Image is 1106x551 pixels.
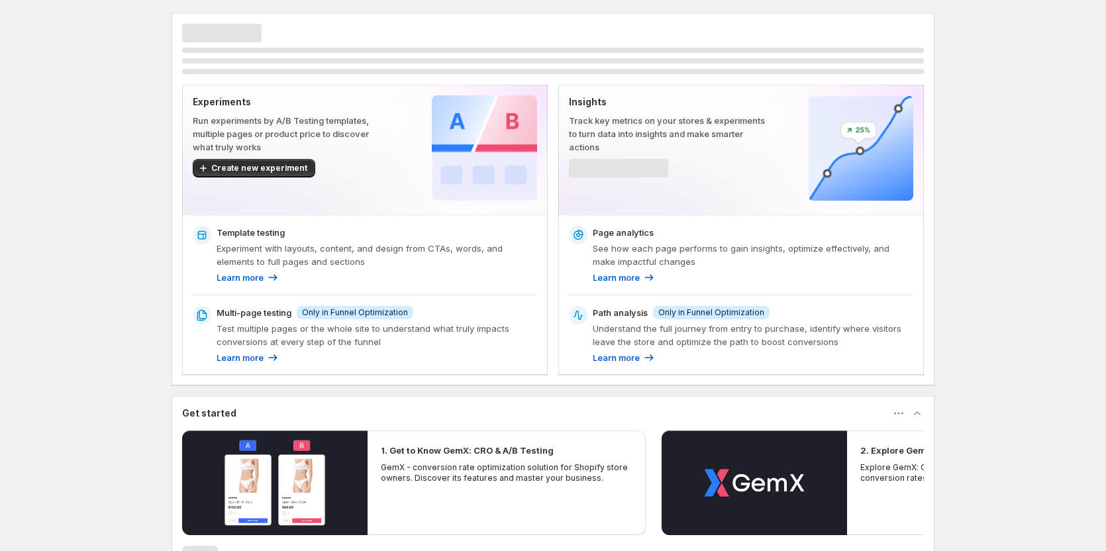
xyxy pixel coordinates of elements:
[593,271,656,284] a: Learn more
[593,306,648,319] p: Path analysis
[193,95,389,109] p: Experiments
[302,307,408,318] span: Only in Funnel Optimization
[217,271,264,284] p: Learn more
[860,444,1066,457] h2: 2. Explore GemX: CRO & A/B Testing Use Cases
[569,95,766,109] p: Insights
[808,95,913,201] img: Insights
[381,462,632,483] p: GemX - conversion rate optimization solution for Shopify store owners. Discover its features and ...
[593,226,654,239] p: Page analytics
[217,271,279,284] a: Learn more
[593,351,656,364] a: Learn more
[593,322,913,348] p: Understand the full journey from entry to purchase, identify where visitors leave the store and o...
[217,351,264,364] p: Learn more
[182,430,368,535] button: Play video
[217,242,537,268] p: Experiment with layouts, content, and design from CTAs, words, and elements to full pages and sec...
[593,242,913,268] p: See how each page performs to gain insights, optimize effectively, and make impactful changes
[217,306,291,319] p: Multi-page testing
[593,271,640,284] p: Learn more
[217,226,285,239] p: Template testing
[662,430,847,535] button: Play video
[658,307,764,318] span: Only in Funnel Optimization
[217,351,279,364] a: Learn more
[182,407,236,420] h3: Get started
[569,114,766,154] p: Track key metrics on your stores & experiments to turn data into insights and make smarter actions
[381,444,554,457] h2: 1. Get to Know GemX: CRO & A/B Testing
[193,114,389,154] p: Run experiments by A/B Testing templates, multiple pages or product price to discover what truly ...
[432,95,537,201] img: Experiments
[217,322,537,348] p: Test multiple pages or the whole site to understand what truly impacts conversions at every step ...
[211,163,307,174] span: Create new experiment
[593,351,640,364] p: Learn more
[193,159,315,177] button: Create new experiment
